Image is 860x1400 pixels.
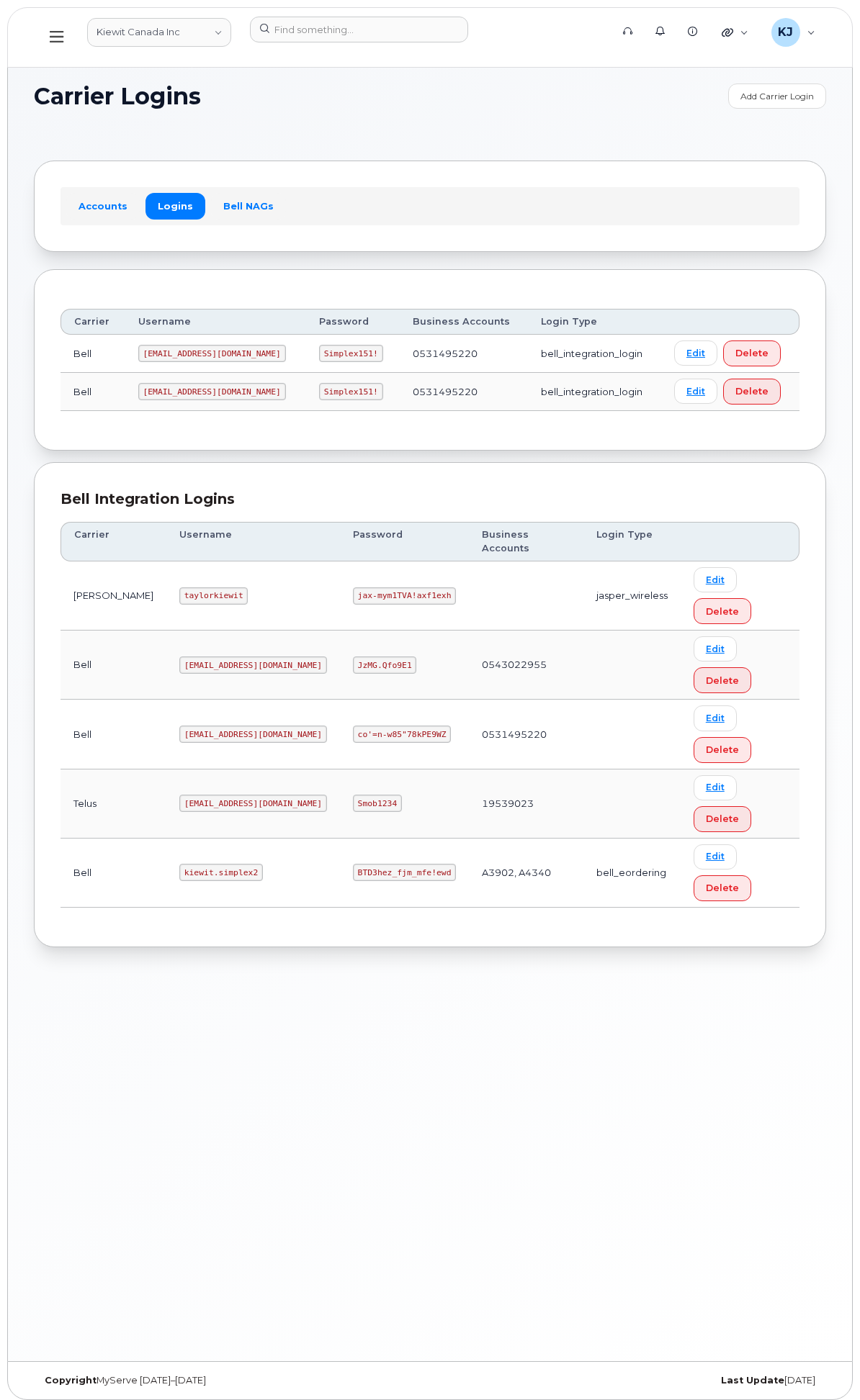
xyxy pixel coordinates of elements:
code: jax-mym1TVA!axf1exh [353,587,456,605]
a: Bell NAGs [211,193,286,219]
code: [EMAIL_ADDRESS][DOMAIN_NAME] [138,383,286,400]
button: Delete [694,737,751,763]
th: Login Type [528,309,661,335]
td: Bell [61,839,166,908]
code: Smob1234 [353,795,402,812]
a: Edit [674,379,717,404]
code: taylorkiewit [179,587,248,605]
code: [EMAIL_ADDRESS][DOMAIN_NAME] [138,345,286,362]
button: Delete [723,379,781,405]
button: Delete [723,340,781,366]
td: [PERSON_NAME] [61,561,166,631]
span: Delete [706,881,739,895]
a: Edit [694,775,737,800]
a: Add Carrier Login [728,83,826,109]
div: MyServe [DATE]–[DATE] [34,1375,430,1386]
th: Username [166,522,340,561]
td: Bell [61,631,166,700]
td: 0531495220 [469,700,583,769]
td: Bell [61,700,166,769]
button: Delete [694,875,751,901]
th: Business Accounts [400,309,528,335]
span: Delete [706,743,739,757]
th: Carrier [61,522,166,561]
td: bell_integration_login [528,335,661,373]
span: Delete [735,384,769,398]
td: bell_eordering [583,839,681,908]
th: Password [340,522,469,561]
a: Edit [694,567,737,592]
th: Login Type [583,522,681,561]
code: [EMAIL_ADDRESS][DOMAIN_NAME] [179,656,327,674]
th: Password [306,309,400,335]
a: Accounts [66,193,140,219]
a: Edit [694,844,737,870]
td: A3902, A4340 [469,839,583,908]
code: BTD3hez_fjm_mfe!ewd [353,864,456,881]
span: Carrier Logins [34,83,201,109]
code: Simplex151! [319,345,383,362]
a: Logins [145,193,205,219]
td: 0531495220 [400,335,528,373]
td: 0531495220 [400,373,528,411]
th: Username [125,309,306,335]
strong: Copyright [45,1375,97,1386]
code: kiewit.simplex2 [179,864,263,881]
button: Delete [694,667,751,693]
iframe: Messenger Launcher [797,1337,849,1389]
span: Delete [706,812,739,826]
div: [DATE] [430,1375,826,1386]
div: Bell Integration Logins [61,489,799,510]
a: Edit [694,636,737,661]
a: Edit [674,340,717,366]
td: 0543022955 [469,631,583,700]
td: bell_integration_login [528,373,661,411]
th: Business Accounts [469,522,583,561]
span: Delete [706,674,739,687]
code: [EMAIL_ADDRESS][DOMAIN_NAME] [179,795,327,812]
span: Delete [735,346,769,360]
code: Simplex151! [319,383,383,400]
td: jasper_wireless [583,561,681,631]
span: Delete [706,605,739,618]
code: JzMG.Qfo9E1 [353,656,417,674]
a: Edit [694,705,737,731]
td: Bell [61,373,125,411]
strong: Last Update [721,1375,784,1386]
td: 19539023 [469,769,583,839]
code: [EMAIL_ADDRESS][DOMAIN_NAME] [179,726,327,743]
td: Telus [61,769,166,839]
td: Bell [61,335,125,373]
th: Carrier [61,309,125,335]
button: Delete [694,598,751,624]
button: Delete [694,806,751,832]
code: co'=n-w85"78kPE9WZ [353,726,451,743]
